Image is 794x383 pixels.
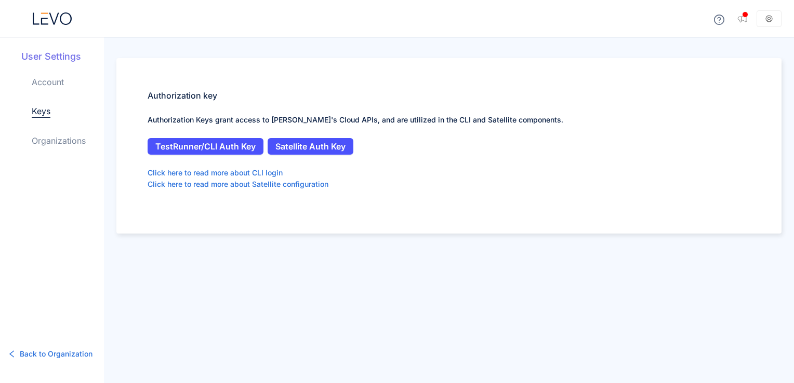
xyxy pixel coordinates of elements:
[155,142,256,151] span: TestRunner/CLI Auth Key
[148,89,750,102] h5: Authorization key
[148,167,283,179] a: Click here to read more about CLI login
[148,138,263,155] button: TestRunner/CLI Auth Key
[32,76,64,88] a: Account
[32,134,86,147] a: Organizations
[148,179,328,190] a: Click here to read more about Satellite configuration
[148,114,750,126] p: Authorization Keys grant access to [PERSON_NAME]'s Cloud APIs, and are utilized in the CLI and Sa...
[32,105,50,118] a: Keys
[21,50,104,63] h5: User Settings
[275,142,346,151] span: Satellite Auth Key
[20,348,92,360] span: Back to Organization
[268,138,353,155] button: Satellite Auth Key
